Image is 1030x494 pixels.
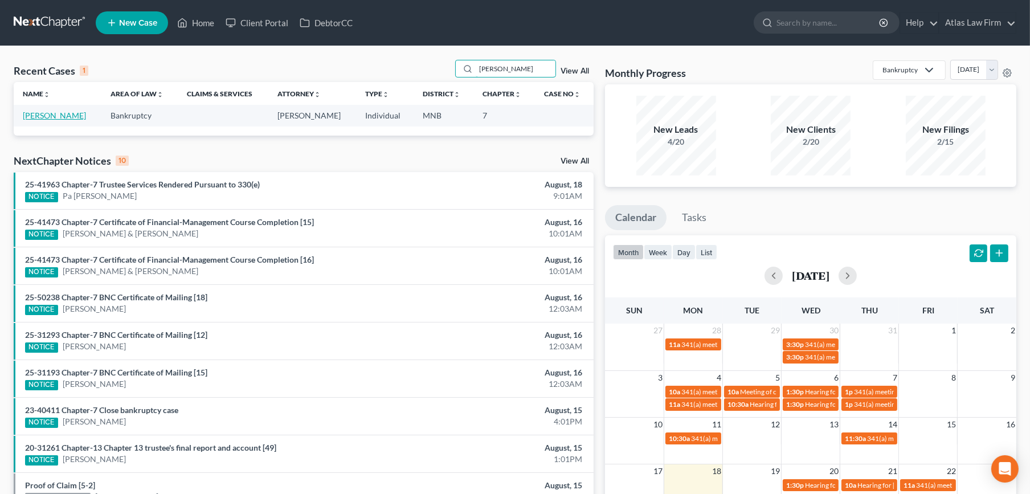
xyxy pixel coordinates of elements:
[771,123,851,136] div: New Clients
[786,353,804,361] span: 3:30p
[887,324,898,337] span: 31
[770,418,781,431] span: 12
[805,387,954,396] span: Hearing for [PERSON_NAME] & [PERSON_NAME]
[887,464,898,478] span: 21
[574,91,581,98] i: unfold_more
[277,89,321,98] a: Attorneyunfold_more
[922,305,934,315] span: Fri
[991,455,1019,483] div: Open Intercom Messenger
[404,405,583,416] div: August, 15
[268,105,356,126] td: [PERSON_NAME]
[404,367,583,378] div: August, 16
[25,405,178,415] a: 23-40411 Chapter-7 Close bankruptcy case
[854,387,964,396] span: 341(a) meeting for [PERSON_NAME]
[178,82,268,105] th: Claims & Services
[672,205,717,230] a: Tasks
[476,60,555,77] input: Search by name...
[845,434,866,443] span: 11:30a
[786,481,804,489] span: 1:30p
[404,442,583,454] div: August, 15
[669,387,680,396] span: 10a
[681,400,852,409] span: 341(a) meeting for [PERSON_NAME] & [PERSON_NAME]
[404,190,583,202] div: 9:01AM
[63,303,126,315] a: [PERSON_NAME]
[771,136,851,148] div: 2/20
[404,266,583,277] div: 10:01AM
[669,434,690,443] span: 10:30a
[681,340,852,349] span: 341(a) meeting for [PERSON_NAME] & [PERSON_NAME]
[861,305,878,315] span: Thu
[696,244,717,260] button: list
[605,66,686,80] h3: Monthly Progress
[116,156,129,166] div: 10
[882,65,918,75] div: Bankruptcy
[887,418,898,431] span: 14
[845,387,853,396] span: 1p
[23,111,86,120] a: [PERSON_NAME]
[833,371,840,385] span: 6
[404,254,583,266] div: August, 16
[171,13,220,33] a: Home
[644,244,672,260] button: week
[805,340,915,349] span: 341(a) meeting for [PERSON_NAME]
[14,64,88,77] div: Recent Cases
[453,91,460,98] i: unfold_more
[711,324,722,337] span: 28
[946,464,957,478] span: 22
[683,305,703,315] span: Mon
[25,192,58,202] div: NOTICE
[382,91,389,98] i: unfold_more
[14,154,129,168] div: NextChapter Notices
[786,400,804,409] span: 1:30p
[63,454,126,465] a: [PERSON_NAME]
[774,371,781,385] span: 5
[404,416,583,427] div: 4:01PM
[423,89,460,98] a: Districtunfold_more
[939,13,1016,33] a: Atlas Law Firm
[404,378,583,390] div: 12:03AM
[561,157,589,165] a: View All
[845,481,856,489] span: 10a
[669,400,680,409] span: 11a
[636,123,716,136] div: New Leads
[25,292,207,302] a: 25-50238 Chapter-7 BNC Certificate of Mailing [18]
[802,305,820,315] span: Wed
[652,418,664,431] span: 10
[857,481,946,489] span: Hearing for [PERSON_NAME]
[854,400,964,409] span: 341(a) meeting for [PERSON_NAME]
[544,89,581,98] a: Case Nounfold_more
[669,340,680,349] span: 11a
[740,387,926,396] span: Meeting of creditors for [PERSON_NAME] & [PERSON_NAME]
[63,378,126,390] a: [PERSON_NAME]
[25,179,260,189] a: 25-41963 Chapter-7 Trustee Services Rendered Pursuant to 330(e)
[711,464,722,478] span: 18
[745,305,759,315] span: Tue
[605,205,667,230] a: Calendar
[950,371,957,385] span: 8
[626,305,643,315] span: Sun
[950,324,957,337] span: 1
[657,371,664,385] span: 3
[636,136,716,148] div: 4/20
[561,67,589,75] a: View All
[63,266,198,277] a: [PERSON_NAME] & [PERSON_NAME]
[845,400,853,409] span: 1p
[25,217,314,227] a: 25-41473 Chapter-7 Certificate of Financial-Management Course Completion [15]
[111,89,164,98] a: Area of Lawunfold_more
[1005,418,1016,431] span: 16
[691,434,801,443] span: 341(a) meeting for [PERSON_NAME]
[828,418,840,431] span: 13
[25,455,58,466] div: NOTICE
[892,371,898,385] span: 7
[25,418,58,428] div: NOTICE
[652,324,664,337] span: 27
[404,480,583,491] div: August, 15
[63,228,198,239] a: [PERSON_NAME] & [PERSON_NAME]
[404,303,583,315] div: 12:03AM
[404,179,583,190] div: August, 18
[770,464,781,478] span: 19
[805,353,915,361] span: 341(a) meeting for [PERSON_NAME]
[828,324,840,337] span: 30
[220,13,294,33] a: Client Portal
[1009,371,1016,385] span: 9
